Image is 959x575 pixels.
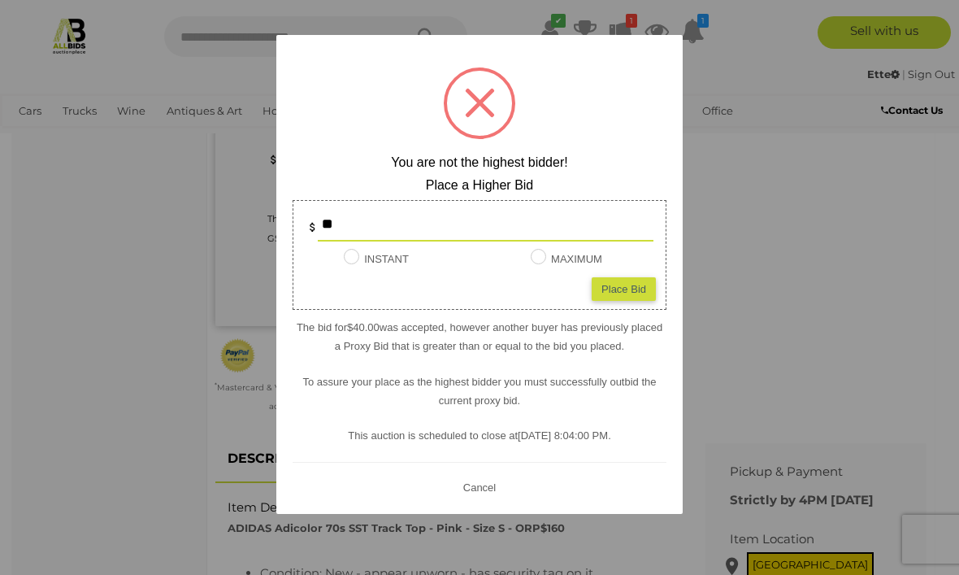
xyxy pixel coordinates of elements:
[293,317,666,355] p: The bid for was accepted, however another buyer has previously placed a Proxy Bid that is greater...
[518,429,608,442] span: [DATE] 8:04:00 PM
[293,155,666,170] h2: You are not the highest bidder!
[293,372,666,410] p: To assure your place as the highest bidder you must successfully outbid the current proxy bid.
[293,426,666,445] p: This auction is scheduled to close at .
[592,277,656,300] div: Place Bid
[458,477,501,497] button: Cancel
[293,177,666,192] h2: Place a Higher Bid
[531,250,602,268] label: MAXIMUM
[347,320,380,333] span: $40.00
[344,250,409,268] label: INSTANT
